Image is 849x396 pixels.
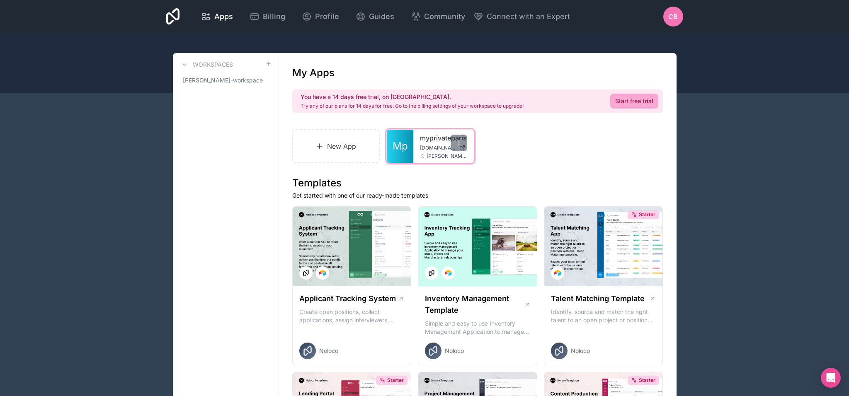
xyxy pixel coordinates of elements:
[420,145,467,151] a: [DOMAIN_NAME]
[610,94,658,109] a: Start free trial
[420,133,467,143] a: myprivateparis
[319,270,326,276] img: Airtable Logo
[571,347,590,355] span: Noloco
[473,11,570,22] button: Connect with an Expert
[445,270,451,276] img: Airtable Logo
[387,377,404,384] span: Starter
[292,129,380,163] a: New App
[292,176,663,190] h1: Templates
[404,7,472,26] a: Community
[420,145,456,151] span: [DOMAIN_NAME]
[299,293,396,304] h1: Applicant Tracking System
[292,66,335,80] h1: My Apps
[194,7,240,26] a: Apps
[243,7,292,26] a: Billing
[180,73,272,88] a: [PERSON_NAME]-workspace
[193,60,233,69] h3: Workspaces
[214,11,233,22] span: Apps
[424,11,465,22] span: Community
[425,319,530,336] p: Simple and easy to use Inventory Management Application to manage your stock, orders and Manufact...
[301,103,524,109] p: Try any of our plans for 14 days for free. Go to the billing settings of your workspace to upgrade!
[393,140,408,153] span: Mp
[299,308,405,324] p: Create open positions, collect applications, assign interviewers, centralise candidate feedback a...
[554,270,561,276] img: Airtable Logo
[821,368,841,388] div: Open Intercom Messenger
[425,293,524,316] h1: Inventory Management Template
[551,293,645,304] h1: Talent Matching Template
[301,93,524,101] h2: You have a 14 days free trial, on [GEOGRAPHIC_DATA].
[349,7,401,26] a: Guides
[315,11,339,22] span: Profile
[427,153,467,159] span: [PERSON_NAME][EMAIL_ADDRESS][DOMAIN_NAME]
[668,12,678,22] span: CB
[445,347,464,355] span: Noloco
[369,11,394,22] span: Guides
[292,191,663,200] p: Get started with one of our ready-made templates
[639,377,655,384] span: Starter
[387,130,413,163] a: Mp
[551,308,656,324] p: Identify, source and match the right talent to an open project or position with our Talent Matchi...
[263,11,285,22] span: Billing
[639,211,655,218] span: Starter
[183,76,263,85] span: [PERSON_NAME]-workspace
[319,347,338,355] span: Noloco
[487,11,570,22] span: Connect with an Expert
[295,7,346,26] a: Profile
[180,60,233,70] a: Workspaces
